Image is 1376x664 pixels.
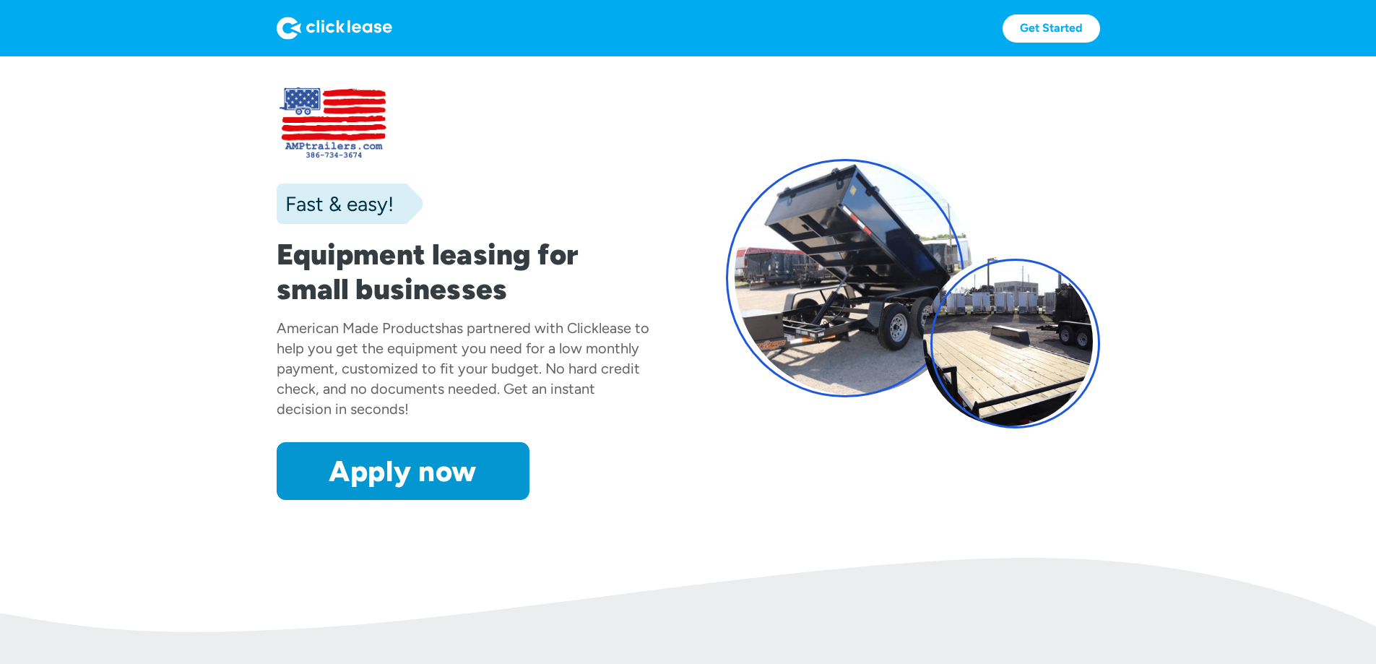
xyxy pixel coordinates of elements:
[277,237,651,306] h1: Equipment leasing for small businesses
[1003,14,1100,43] a: Get Started
[277,319,649,418] div: has partnered with Clicklease to help you get the equipment you need for a low monthly payment, c...
[277,442,529,500] a: Apply now
[277,319,441,337] div: American Made Products
[277,17,392,40] img: Logo
[277,189,394,218] div: Fast & easy!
